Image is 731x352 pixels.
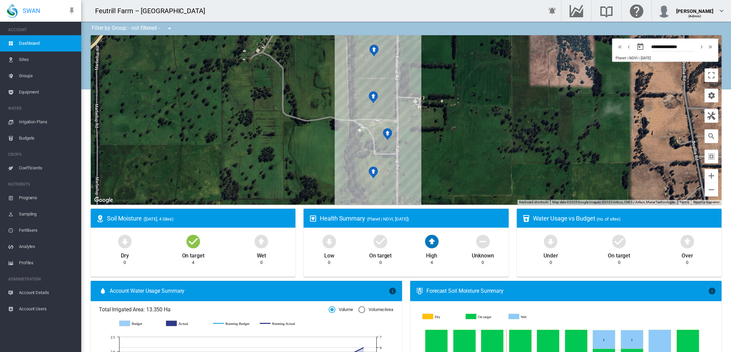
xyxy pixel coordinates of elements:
span: ([DATE], 4 Sites) [143,216,174,222]
md-icon: icon-thermometer-lines [416,287,424,295]
div: [PERSON_NAME] [676,5,713,12]
span: Planet | NDVI [616,56,638,60]
div: 4 [192,260,194,266]
div: 0 [260,260,263,266]
span: (Planet | NDVI, [DATE]) [367,216,409,222]
span: Fertilisers [19,222,76,239]
g: Running Budget [213,320,253,327]
div: 0 [550,260,552,266]
span: SWAN [23,6,40,15]
span: Equipment [19,84,76,100]
div: On target [182,249,204,260]
md-icon: icon-water [99,287,107,295]
span: Account Details [19,285,76,301]
div: High [426,249,437,260]
g: Budget [119,320,159,327]
div: Unknown [472,249,494,260]
span: Account Users [19,301,76,317]
md-icon: Click here for help [628,7,645,15]
g: Dry [423,314,461,320]
button: Toggle fullscreen view [705,68,718,82]
span: ADMINISTRATION [8,274,76,285]
span: Irrigation Plans [19,114,76,130]
button: icon-chevron-double-right [706,43,715,51]
div: Soil Moisture [107,214,290,223]
div: NDVI: Stage 3 SHA [369,91,378,103]
div: 0 [124,260,126,266]
md-icon: icon-menu-down [165,24,174,33]
button: Zoom in [705,169,718,183]
span: CROPS [8,149,76,160]
div: Health Summary [320,214,503,223]
span: Profiles [19,255,76,271]
button: icon-bell-ring [546,4,559,18]
div: NDVI: Stage 2 SHA [383,128,392,140]
md-icon: icon-information [389,287,397,295]
a: Open this area in Google Maps (opens a new window) [92,196,115,205]
md-radio-button: Volume [329,307,353,313]
div: Water Usage vs Budget [533,214,716,223]
md-icon: icon-pin [68,7,76,15]
md-icon: icon-select-all [707,152,715,161]
md-icon: icon-arrow-down-bold-circle [542,233,559,249]
md-icon: icon-checkbox-marked-circle [611,233,627,249]
button: Keyboard shortcuts [519,200,548,205]
md-icon: icon-chevron-down [717,7,726,15]
md-icon: icon-chevron-double-left [616,43,624,51]
button: icon-chevron-right [697,43,706,51]
span: WATER [8,103,76,114]
md-icon: icon-map-marker-radius [96,214,104,223]
span: ACCOUNT [8,24,76,35]
md-icon: icon-cup-water [522,214,530,223]
span: Dashboard [19,35,76,51]
md-radio-button: Volume/Area [358,307,393,313]
button: md-calendar [634,40,647,54]
span: Analytes [19,239,76,255]
g: Running Actual [260,320,300,327]
button: icon-menu-down [163,22,176,35]
img: profile.jpg [657,4,671,18]
div: 0 [328,260,330,266]
div: On target [608,249,630,260]
md-icon: icon-heart-box-outline [309,214,317,223]
md-icon: Search the knowledge base [598,7,615,15]
div: NDVI: Stage 1 SHA [369,166,378,179]
md-icon: icon-magnify [707,132,715,140]
span: Budgets [19,130,76,146]
md-icon: icon-arrow-down-bold-circle [321,233,337,249]
md-icon: icon-arrow-up-bold-circle [679,233,695,249]
div: Forecast Soil Moisture Summary [426,287,708,295]
div: Dry [121,249,129,260]
div: Low [324,249,334,260]
div: Filter by Group: - not filtered - [87,22,178,35]
div: On target [369,249,392,260]
md-icon: icon-cog [707,91,715,100]
div: Wet [257,249,266,260]
g: Wet [510,314,548,320]
span: Sampling [19,206,76,222]
md-icon: icon-checkbox-marked-circle [185,233,201,249]
button: Zoom out [705,183,718,196]
div: Under [544,249,558,260]
md-icon: icon-checkbox-marked-circle [372,233,389,249]
tspan: 6 [380,346,382,350]
md-icon: icon-chevron-left [625,43,633,51]
md-icon: icon-bell-ring [548,7,556,15]
md-icon: icon-arrow-down-bold-circle [117,233,133,249]
span: (Admin) [688,14,702,18]
div: NDVI: Stage 4 SHA [369,44,379,57]
div: 0 [618,260,620,266]
md-icon: icon-arrow-up-bold-circle [253,233,269,249]
button: icon-chevron-left [624,43,633,51]
button: icon-chevron-double-left [616,43,624,51]
button: icon-magnify [705,129,718,143]
img: SWAN-Landscape-Logo-Colour-drop.png [7,4,18,18]
div: Feutrill Farm – [GEOGRAPHIC_DATA] [95,6,211,16]
span: Programs [19,190,76,206]
g: Wet Oct 13, 2025 1 [593,330,615,349]
tspan: 2.5 [111,335,115,339]
md-icon: icon-information [708,287,716,295]
tspan: 7 [380,335,382,339]
div: 0 [379,260,382,266]
md-icon: icon-arrow-up-bold-circle [424,233,440,249]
